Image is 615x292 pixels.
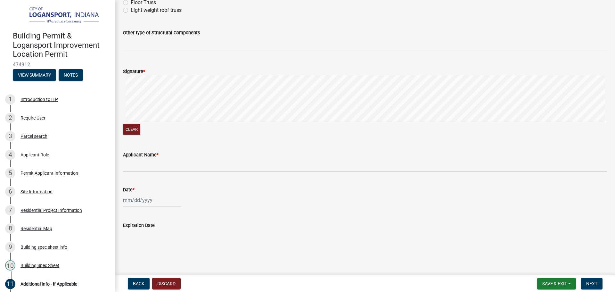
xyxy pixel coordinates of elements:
span: Save & Exit [542,281,567,286]
label: Light weight roof truss [131,6,182,14]
div: Site Information [20,189,53,194]
div: 2 [5,113,15,123]
div: 6 [5,187,15,197]
span: Next [586,281,597,286]
div: 10 [5,260,15,271]
button: Clear [123,124,140,135]
wm-modal-confirm: Notes [59,73,83,78]
button: Back [128,278,150,289]
span: Back [133,281,144,286]
div: 4 [5,150,15,160]
input: mm/dd/yyyy [123,194,182,207]
label: Other type of Structural Components [123,31,200,35]
div: Residential Project Information [20,208,82,213]
div: Building Spec Sheet [20,263,59,268]
div: Additional Info - If Applicable [20,282,77,286]
button: Next [581,278,603,289]
label: Applicant Name [123,153,159,157]
div: Parcel search [20,134,47,138]
div: Require User [20,116,45,120]
div: Introduction to ILP [20,97,58,102]
button: Notes [59,69,83,81]
label: Date [123,188,135,192]
h4: Building Permit & Logansport Improvement Location Permit [13,31,110,59]
label: Signature [123,70,145,74]
div: 8 [5,223,15,234]
wm-modal-confirm: Summary [13,73,56,78]
img: City of Logansport, Indiana [13,7,105,25]
div: Permit Applicant Information [20,171,78,175]
button: View Summary [13,69,56,81]
div: Applicant Role [20,153,49,157]
div: 9 [5,242,15,252]
div: 1 [5,94,15,104]
span: 474912 [13,62,102,68]
button: Discard [152,278,181,289]
label: Expiration Date [123,223,155,228]
div: 3 [5,131,15,141]
div: 11 [5,279,15,289]
div: 7 [5,205,15,215]
div: 5 [5,168,15,178]
div: Residential Map [20,226,52,231]
div: Building spec sheet info [20,245,67,249]
button: Save & Exit [537,278,576,289]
